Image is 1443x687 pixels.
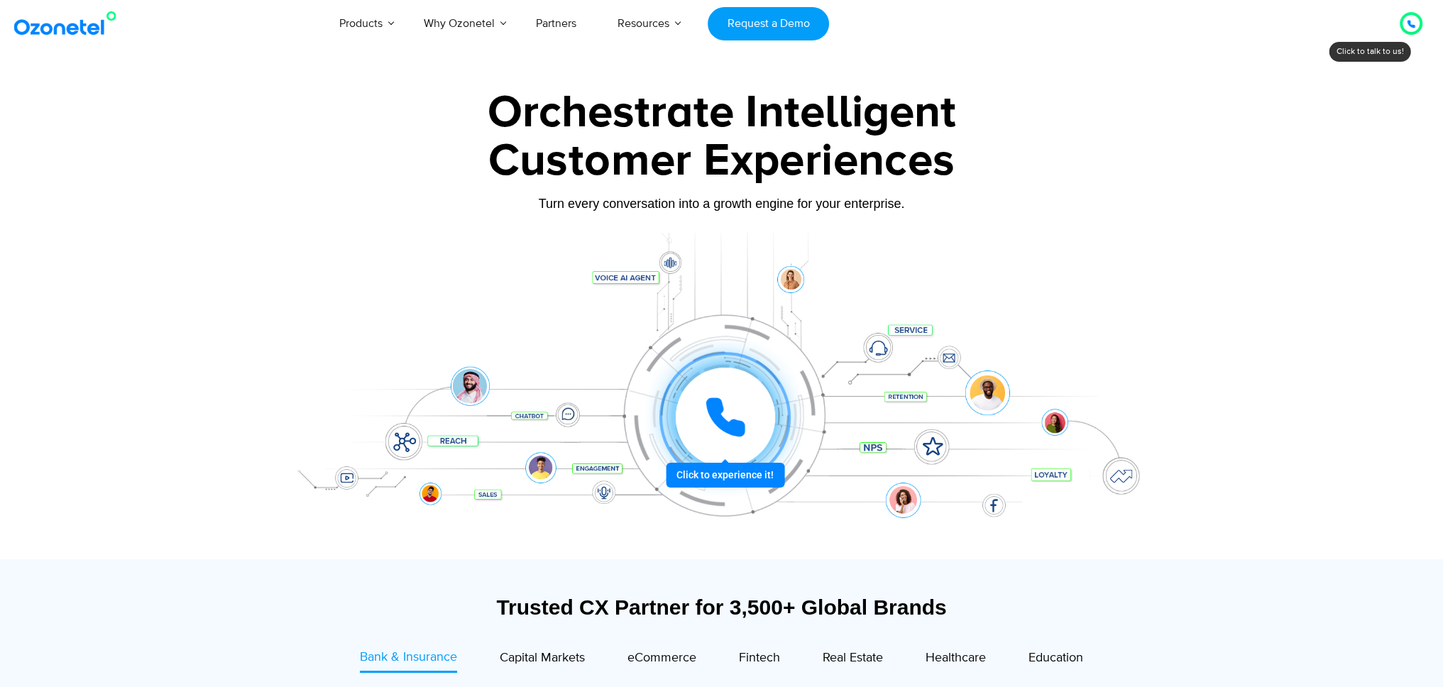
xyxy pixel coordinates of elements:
span: Fintech [739,650,780,666]
span: Bank & Insurance [360,649,457,665]
span: Education [1028,650,1083,666]
span: Real Estate [823,650,883,666]
a: Real Estate [823,648,883,672]
span: Healthcare [926,650,986,666]
div: Orchestrate Intelligent [278,90,1165,136]
div: Trusted CX Partner for 3,500+ Global Brands [285,595,1158,620]
a: Request a Demo [708,7,829,40]
a: Bank & Insurance [360,648,457,673]
a: Education [1028,648,1083,672]
a: Capital Markets [500,648,585,672]
span: eCommerce [627,650,696,666]
span: Capital Markets [500,650,585,666]
a: Healthcare [926,648,986,672]
a: eCommerce [627,648,696,672]
a: Fintech [739,648,780,672]
div: Turn every conversation into a growth engine for your enterprise. [278,196,1165,211]
div: Customer Experiences [278,127,1165,195]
